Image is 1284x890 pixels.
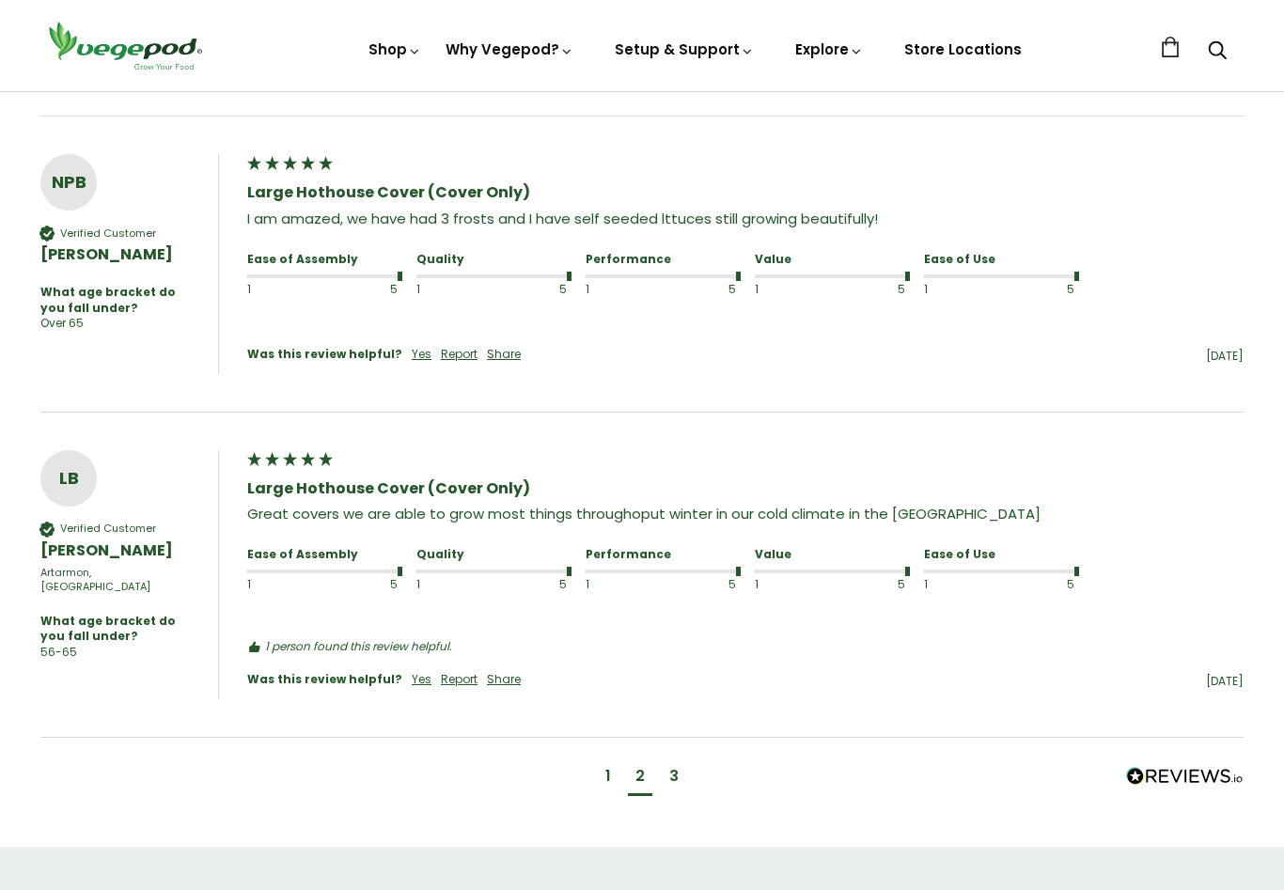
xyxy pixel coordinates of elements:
[40,645,77,661] div: 56-65
[487,347,521,363] div: Share
[412,672,431,688] div: Yes
[615,39,754,59] a: Setup & Support
[40,168,97,196] div: NPB
[755,577,803,593] div: 1
[598,761,619,796] div: page1
[247,672,402,688] div: Was this review helpful?
[924,252,1074,268] div: Ease of Use
[628,761,652,796] div: current page2
[416,577,464,593] div: 1
[247,282,295,298] div: 1
[586,282,634,298] div: 1
[368,39,421,59] a: Shop
[924,547,1074,563] div: Ease of Use
[857,282,905,298] div: 5
[416,547,567,563] div: Quality
[247,252,398,268] div: Ease of Assembly
[688,577,736,593] div: 5
[350,577,398,593] div: 5
[441,347,478,363] div: Report
[247,547,398,563] div: Ease of Assembly
[586,547,736,563] div: Performance
[1126,767,1244,786] img: Leads to vegepod.co.uk's company reviews page on REVIEWS.io.
[416,282,464,298] div: 1
[40,285,190,317] div: What age bracket do you fall under?
[688,282,736,298] div: 5
[40,540,199,561] div: [PERSON_NAME]
[605,766,611,787] div: page1
[247,347,402,363] div: Was this review helpful?
[1208,42,1227,62] a: Search
[755,282,803,298] div: 1
[40,614,190,646] div: What age bracket do you fall under?
[586,252,736,268] div: Performance
[530,674,1244,690] div: [DATE]
[247,209,1244,228] div: I am amazed, we have had 3 frosts and I have self seeded lttuces still growing beautifully!
[924,577,972,593] div: 1
[635,766,645,787] div: page2
[40,566,199,595] div: Artarmon, [GEOGRAPHIC_DATA]
[924,282,972,298] div: 1
[245,154,335,178] div: 5 star rating
[1026,577,1074,593] div: 5
[586,577,634,593] div: 1
[247,478,1244,499] div: Large Hothouse Cover (Cover Only)
[795,39,863,59] a: Explore
[350,282,398,298] div: 5
[245,450,335,474] div: 5 star rating
[519,282,567,298] div: 5
[40,19,210,72] img: Vegepod
[416,252,567,268] div: Quality
[669,766,679,787] div: page3
[1026,282,1074,298] div: 5
[247,577,295,593] div: 1
[519,577,567,593] div: 5
[662,761,686,796] div: page3
[60,522,156,536] div: Verified Customer
[265,639,452,655] em: 1 person found this review helpful.
[441,672,478,688] div: Report
[40,244,199,265] div: [PERSON_NAME]
[40,464,97,492] div: LB
[247,504,1244,523] div: Great covers we are able to grow most things throughoput winter in our cold climate in the [GEOGR...
[60,226,156,241] div: Verified Customer
[530,349,1244,365] div: [DATE]
[412,347,431,363] div: Yes
[487,672,521,688] div: Share
[446,39,573,59] a: Why Vegepod?
[755,252,905,268] div: Value
[247,182,1244,203] div: Large Hothouse Cover (Cover Only)
[857,577,905,593] div: 5
[755,547,905,563] div: Value
[904,39,1022,59] a: Store Locations
[40,316,84,332] div: Over 65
